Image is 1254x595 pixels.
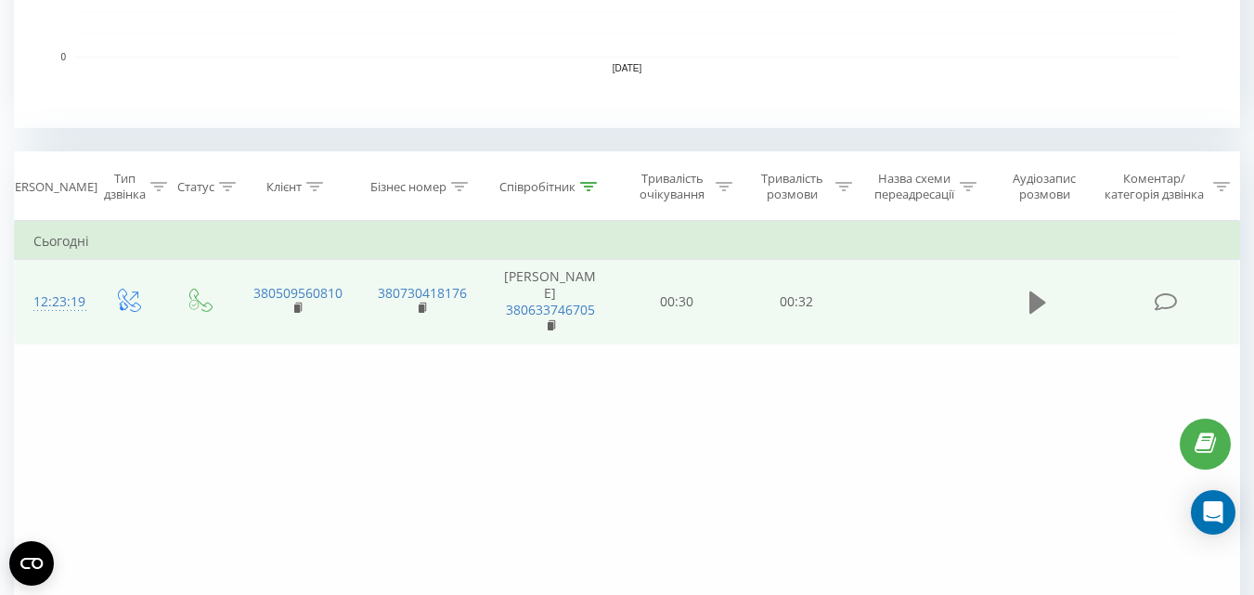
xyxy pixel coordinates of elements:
div: Клієнт [266,179,302,195]
div: Тип дзвінка [104,171,146,202]
button: Open CMP widget [9,541,54,586]
td: 00:30 [617,260,737,345]
td: 00:32 [737,260,857,345]
div: [PERSON_NAME] [4,179,97,195]
div: Співробітник [499,179,575,195]
td: [PERSON_NAME] [484,260,617,345]
div: Тривалість розмови [754,171,831,202]
a: 380730418176 [378,284,467,302]
div: Тривалість очікування [634,171,711,202]
div: 12:23:19 [33,284,72,320]
div: Коментар/категорія дзвінка [1100,171,1209,202]
div: Бізнес номер [370,179,446,195]
div: Статус [177,179,214,195]
a: 380633746705 [506,301,595,318]
div: Назва схеми переадресації [873,171,955,202]
div: Аудіозапис розмови [998,171,1092,202]
text: [DATE] [613,63,642,73]
div: Open Intercom Messenger [1191,490,1235,535]
td: Сьогодні [15,223,1240,260]
a: 380509560810 [253,284,343,302]
text: 0 [60,52,66,62]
